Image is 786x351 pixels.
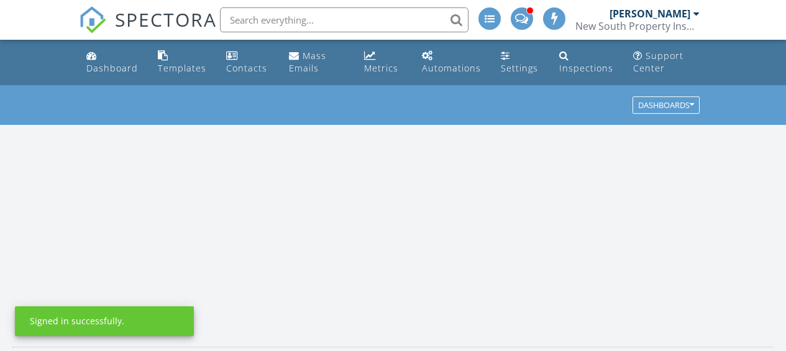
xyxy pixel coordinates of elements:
div: Support Center [633,50,683,74]
a: Inspections [554,45,618,80]
div: Inspections [559,62,613,74]
input: Search everything... [220,7,468,32]
div: Contacts [226,62,267,74]
div: New South Property Inspections, Inc. [575,20,700,32]
a: Automations (Advanced) [417,45,486,80]
button: Dashboards [633,97,700,114]
div: Mass Emails [289,50,326,74]
div: Dashboard [86,62,138,74]
div: Automations [422,62,481,74]
div: Signed in successfully. [30,315,124,327]
a: Mass Emails [284,45,349,80]
a: Settings [496,45,544,80]
div: [PERSON_NAME] [610,7,690,20]
a: Support Center [628,45,705,80]
div: Settings [501,62,538,74]
img: The Best Home Inspection Software - Spectora [79,6,106,34]
span: SPECTORA [115,6,217,32]
a: Templates [153,45,211,80]
div: Metrics [364,62,398,74]
div: Templates [158,62,206,74]
div: Dashboards [638,101,694,110]
a: SPECTORA [79,17,217,43]
a: Contacts [221,45,275,80]
a: Metrics [359,45,407,80]
a: Dashboard [81,45,143,80]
